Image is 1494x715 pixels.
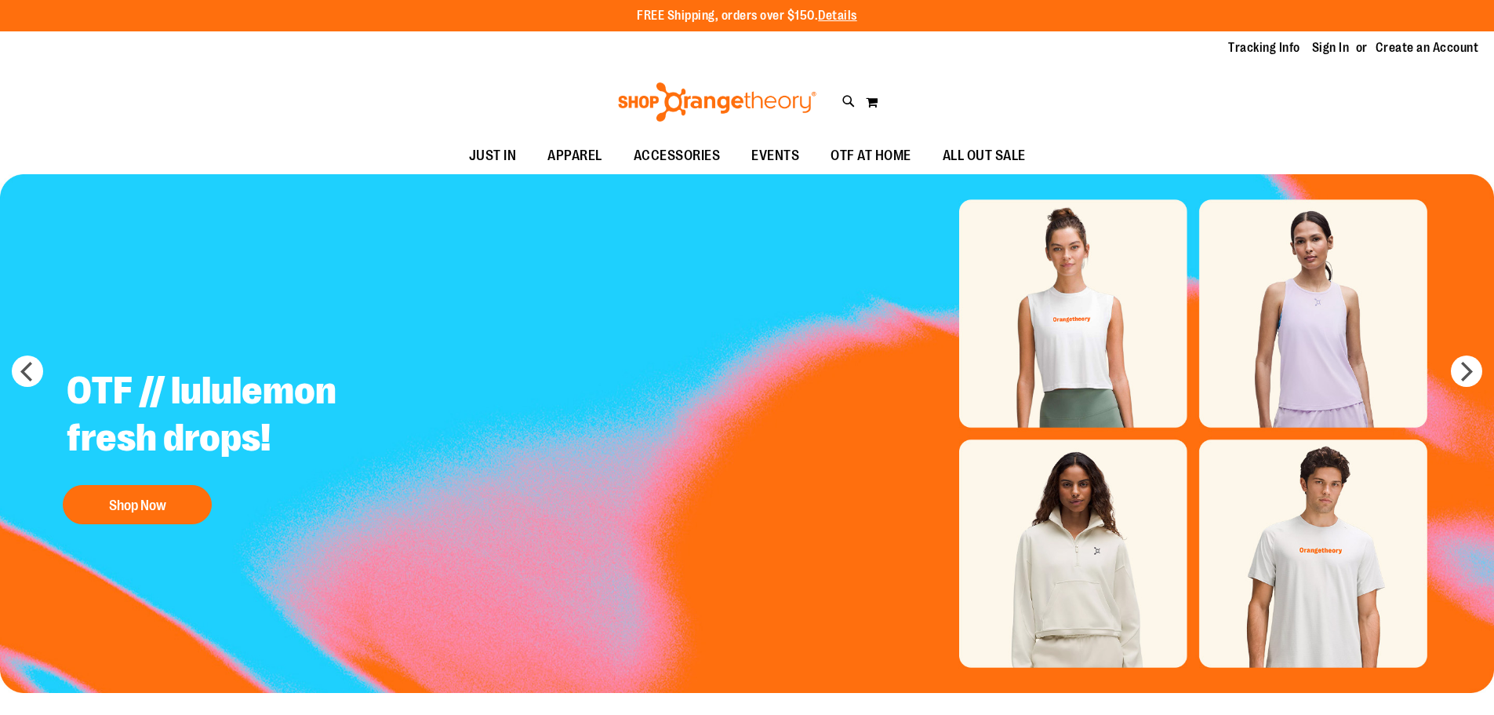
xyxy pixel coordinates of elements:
a: Tracking Info [1228,39,1300,57]
button: next [1451,356,1482,387]
button: prev [12,356,43,387]
span: OTF AT HOME [831,138,911,173]
p: FREE Shipping, orders over $150. [637,7,857,25]
button: Shop Now [63,485,212,524]
span: ACCESSORIES [634,138,721,173]
a: Details [818,9,857,23]
span: JUST IN [469,138,517,173]
h2: OTF // lululemon fresh drops! [55,356,445,477]
a: OTF // lululemon fresh drops! Shop Now [55,356,445,532]
span: APPAREL [547,138,602,173]
img: Shop Orangetheory [616,82,819,122]
span: ALL OUT SALE [943,138,1026,173]
a: Create an Account [1376,39,1479,57]
a: Sign In [1312,39,1350,57]
span: EVENTS [751,138,799,173]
